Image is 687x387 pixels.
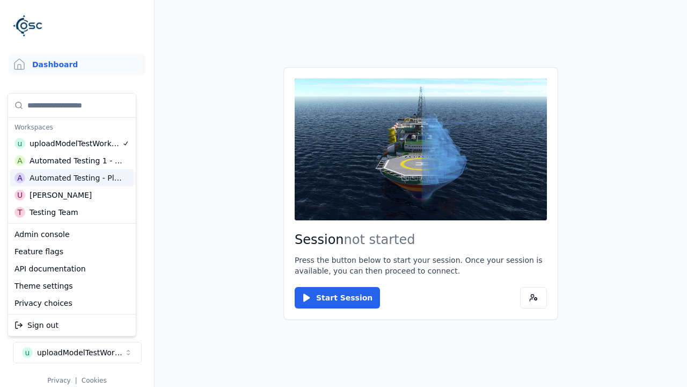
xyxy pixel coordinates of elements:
div: Theme settings [10,277,134,295]
div: Testing Team [30,207,78,218]
div: Automated Testing 1 - Playwright [30,155,123,166]
div: Automated Testing - Playwright [30,173,122,183]
div: [PERSON_NAME] [30,190,92,200]
div: T [14,207,25,218]
div: Privacy choices [10,295,134,312]
div: Feature flags [10,243,134,260]
div: Suggestions [8,94,136,223]
div: API documentation [10,260,134,277]
div: A [14,155,25,166]
div: u [14,138,25,149]
div: Sign out [10,317,134,334]
div: U [14,190,25,200]
div: Suggestions [8,224,136,314]
div: Admin console [10,226,134,243]
div: A [14,173,25,183]
div: Suggestions [8,314,136,336]
div: Workspaces [10,120,134,135]
div: uploadModelTestWorkspace [30,138,122,149]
